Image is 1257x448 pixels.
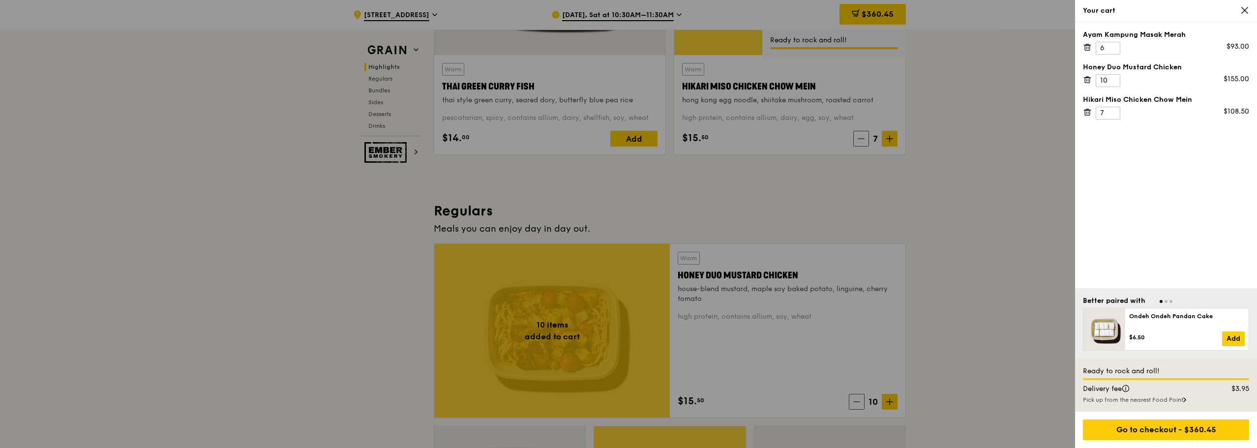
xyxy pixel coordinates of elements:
[1083,30,1249,40] div: Ayam Kampung Masak Merah
[1224,74,1249,84] div: $155.00
[1083,419,1249,440] div: Go to checkout - $360.45
[1083,396,1249,404] div: Pick up from the nearest Food Point
[1083,366,1249,376] div: Ready to rock and roll!
[1224,107,1249,117] div: $108.50
[1165,300,1167,303] span: Go to slide 2
[1211,384,1256,394] div: $3.95
[1129,333,1222,341] div: $6.50
[1129,312,1245,320] div: Ondeh Ondeh Pandan Cake
[1222,331,1245,346] a: Add
[1083,6,1249,16] div: Your cart
[1083,296,1145,306] div: Better paired with
[1160,300,1163,303] span: Go to slide 1
[1227,42,1249,52] div: $93.00
[1083,62,1249,72] div: Honey Duo Mustard Chicken
[1169,300,1172,303] span: Go to slide 3
[1083,95,1249,105] div: Hikari Miso Chicken Chow Mein
[1077,384,1211,394] div: Delivery fee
